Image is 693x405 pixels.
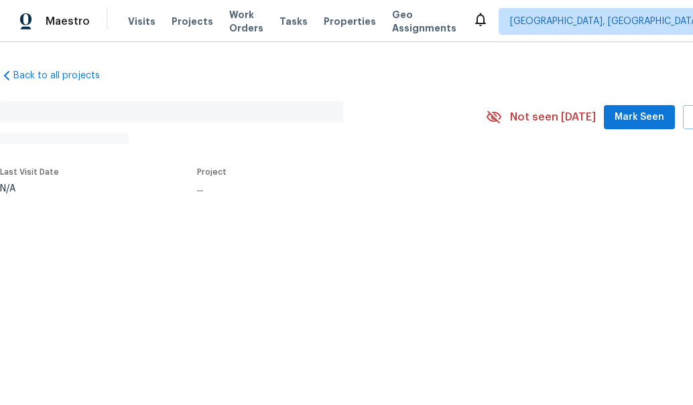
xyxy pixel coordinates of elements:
[615,109,664,126] span: Mark Seen
[324,15,376,28] span: Properties
[46,15,90,28] span: Maestro
[197,184,454,193] div: ...
[604,105,675,130] button: Mark Seen
[229,8,263,35] span: Work Orders
[279,17,308,26] span: Tasks
[128,15,155,28] span: Visits
[510,110,596,124] span: Not seen [DATE]
[197,168,227,176] span: Project
[172,15,213,28] span: Projects
[392,8,456,35] span: Geo Assignments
